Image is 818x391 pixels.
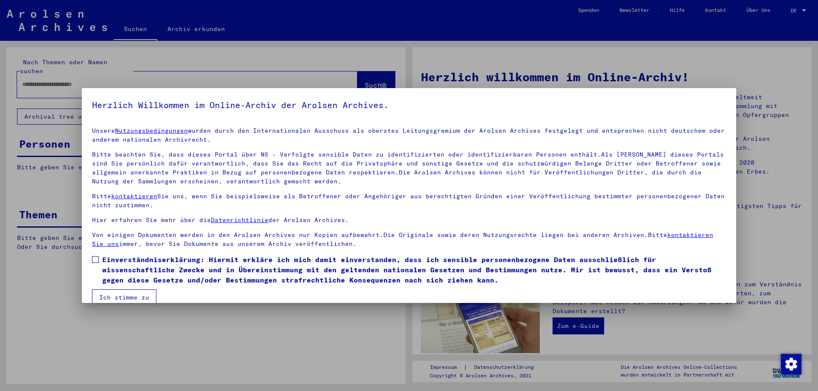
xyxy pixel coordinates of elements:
[92,231,713,248] a: kontaktieren Sie uns
[102,254,726,285] span: Einverständniserklärung: Hiermit erkläre ich mich damit einverstanden, dass ich sensible personen...
[781,354,801,374] img: Zustimmung ändern
[92,192,726,210] p: Bitte Sie uns, wenn Sie beispielsweise als Betroffener oder Angehöriger aus berechtigten Gründen ...
[115,127,188,134] a: Nutzungsbedingungen
[92,98,726,112] h5: Herzlich Willkommen im Online-Archiv der Arolsen Archives.
[92,231,726,248] p: Von einigen Dokumenten werden in den Arolsen Archives nur Kopien aufbewahrt.Die Originale sowie d...
[92,216,726,225] p: Hier erfahren Sie mehr über die der Arolsen Archives.
[111,192,157,200] a: kontaktieren
[92,289,156,305] button: Ich stimme zu
[92,126,726,144] p: Unsere wurden durch den Internationalen Ausschuss als oberstes Leitungsgremium der Arolsen Archiv...
[211,216,268,224] a: Datenrichtlinie
[92,150,726,186] p: Bitte beachten Sie, dass dieses Portal über NS - Verfolgte sensible Daten zu identifizierten oder...
[781,354,801,374] div: Zustimmung ändern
